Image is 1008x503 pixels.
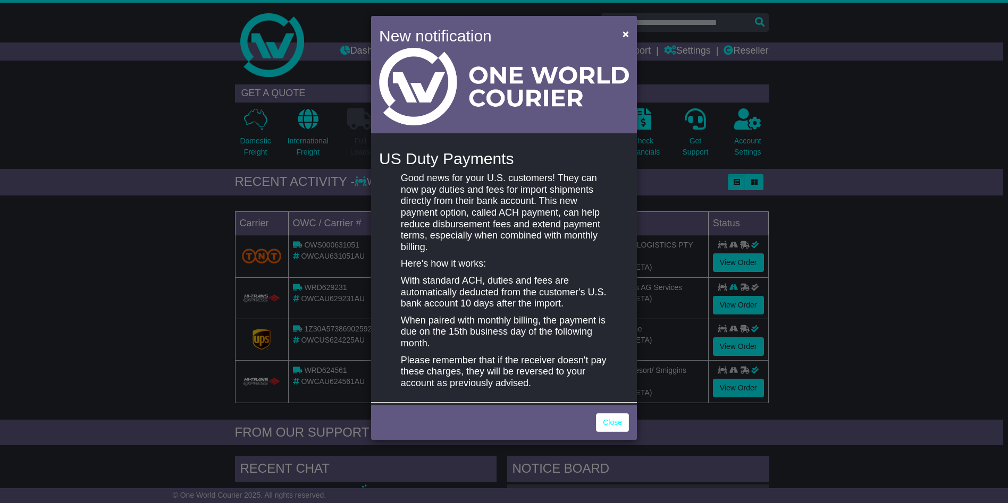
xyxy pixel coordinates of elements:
button: Close [617,23,634,45]
p: Here's how it works: [401,258,607,270]
a: Close [596,413,629,432]
span: × [623,28,629,40]
p: With standard ACH, duties and fees are automatically deducted from the customer's U.S. bank accou... [401,275,607,310]
p: When paired with monthly billing, the payment is due on the 15th business day of the following mo... [401,315,607,349]
h4: US Duty Payments [379,150,629,167]
p: Good news for your U.S. customers! They can now pay duties and fees for import shipments directly... [401,173,607,253]
img: Light [379,48,629,125]
p: Please remember that if the receiver doesn't pay these charges, they will be reversed to your acc... [401,355,607,389]
h4: New notification [379,24,607,48]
